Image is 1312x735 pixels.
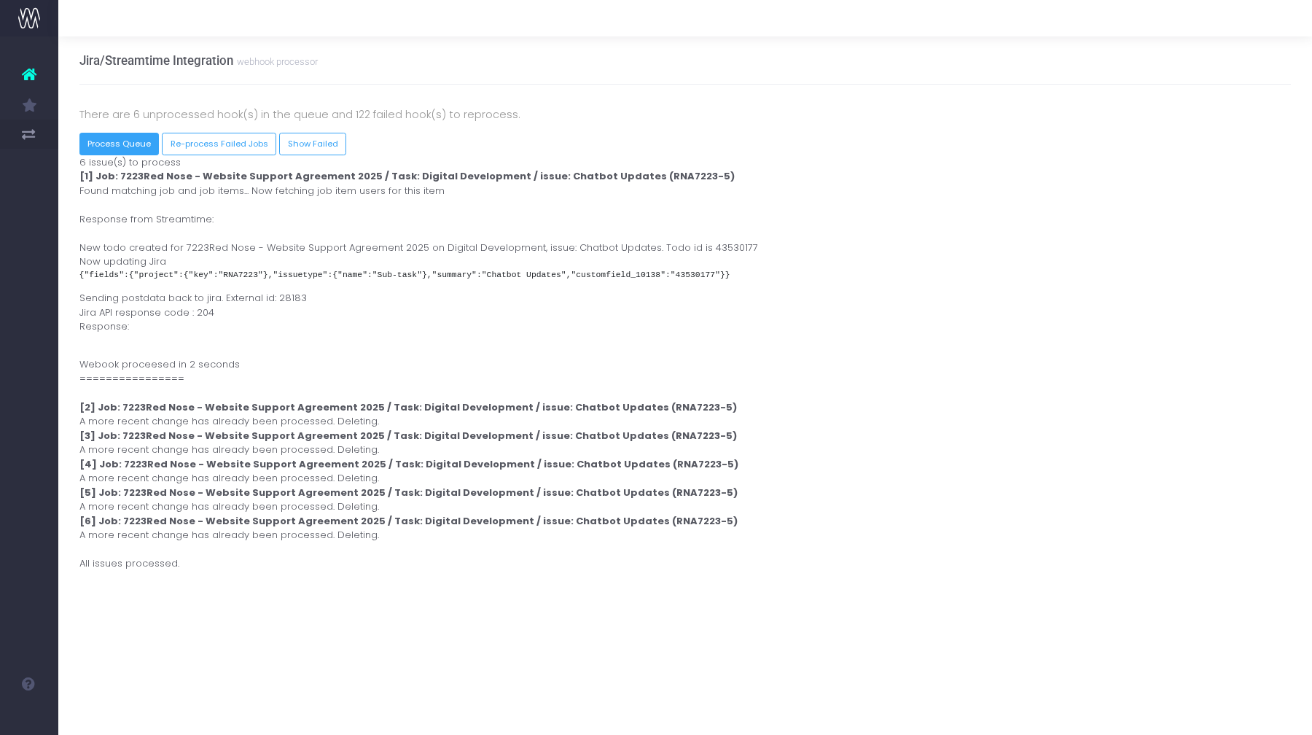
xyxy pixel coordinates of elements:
[233,53,318,68] small: webhook processor
[79,133,160,155] button: Process Queue
[79,486,738,499] strong: [5] Job: 7223Red Nose - Website Support Agreement 2025 / Task: Digital Development / issue: Chatb...
[79,400,737,414] strong: [2] Job: 7223Red Nose - Website Support Agreement 2025 / Task: Digital Development / issue: Chatb...
[79,169,735,183] strong: [1] Job: 7223Red Nose - Website Support Agreement 2025 / Task: Digital Development / issue: Chatb...
[69,155,1303,571] div: 6 issue(s) to process Found matching job and job items... Now fetching job item users for this it...
[79,514,738,528] strong: [6] Job: 7223Red Nose - Website Support Agreement 2025 / Task: Digital Development / issue: Chatb...
[18,706,40,728] img: images/default_profile_image.png
[79,53,318,68] h3: Jira/Streamtime Integration
[79,269,1292,281] pre: {"fields":{"project":{"key":"RNA7223"},"issuetype":{"name":"Sub-task"},"summary":"Chatbot Updates...
[79,106,1292,123] p: There are 6 unprocessed hook(s) in the queue and 122 failed hook(s) to reprocess.
[162,133,276,155] button: Re-process Failed Jobs
[79,457,738,471] strong: [4] Job: 7223Red Nose - Website Support Agreement 2025 / Task: Digital Development / issue: Chatb...
[279,133,346,155] a: Show Failed
[79,429,737,443] strong: [3] Job: 7223Red Nose - Website Support Agreement 2025 / Task: Digital Development / issue: Chatb...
